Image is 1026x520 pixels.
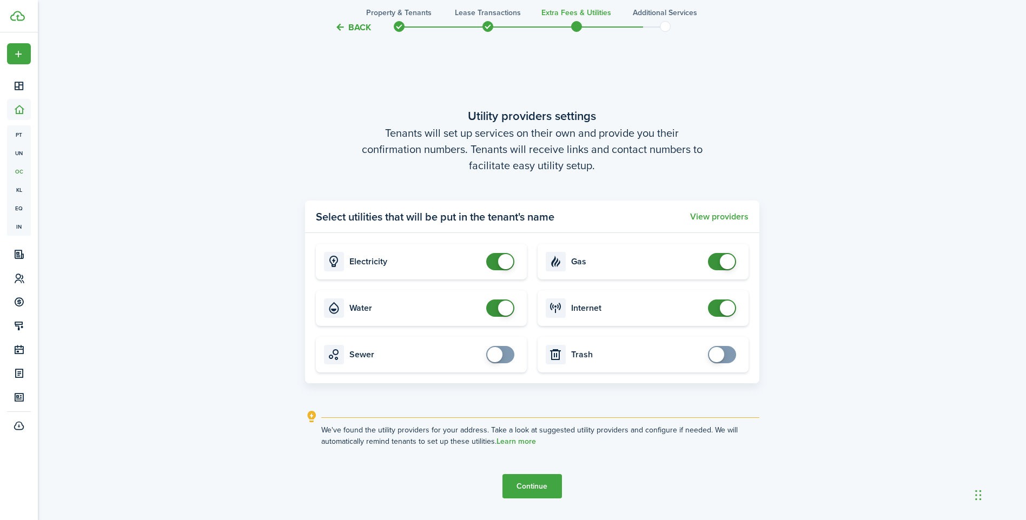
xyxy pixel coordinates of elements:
[10,11,25,21] img: TenantCloud
[7,43,31,64] button: Open menu
[305,125,759,174] wizard-step-header-description: Tenants will set up services on their own and provide you their confirmation numbers. Tenants wil...
[571,257,703,266] card-title: Gas
[349,350,481,359] card-title: Sewer
[305,410,319,423] i: outline
[972,468,1026,520] iframe: Chat Widget
[321,424,759,447] explanation-description: We've found the utility providers for your address. Take a look at suggested utility providers an...
[571,303,703,313] card-title: Internet
[571,350,703,359] card-title: Trash
[7,162,31,181] a: oc
[349,303,481,313] card-title: Water
[305,107,759,125] wizard-step-header-title: Utility providers settings
[7,199,31,217] a: eq
[7,144,31,162] a: un
[690,212,749,222] button: View providers
[541,7,611,18] h3: Extra fees & Utilities
[335,22,371,33] button: Back
[7,217,31,236] a: in
[975,479,982,511] div: Drag
[366,7,432,18] h3: Property & Tenants
[497,437,536,446] a: Learn more
[316,209,554,225] panel-main-title: Select utilities that will be put in the tenant's name
[633,7,697,18] h3: Additional Services
[349,257,481,266] card-title: Electricity
[7,125,31,144] a: pt
[455,7,521,18] h3: Lease Transactions
[502,474,562,498] button: Continue
[7,181,31,199] a: kl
